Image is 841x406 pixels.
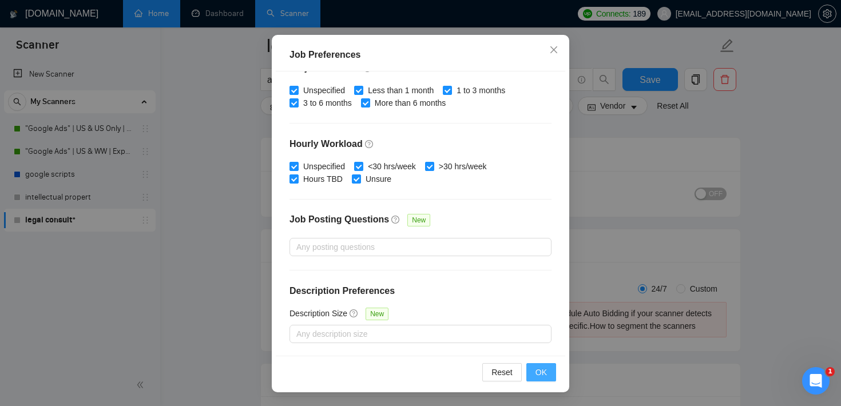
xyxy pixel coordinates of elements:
button: Messages [76,301,152,347]
span: question-circle [391,215,400,224]
span: 1 to 3 months [452,84,510,97]
button: Search for help [17,228,212,250]
button: Reset [482,363,522,381]
div: Close [197,18,217,39]
div: ✅ How To: Connect your agency to [DOMAIN_NAME] [23,281,192,305]
p: Hi [EMAIL_ADDRESS][DOMAIN_NAME] 👋 [23,81,206,140]
span: More than 6 months [370,97,451,109]
img: Profile image for Nazar [166,18,189,41]
iframe: Intercom live chat [802,367,830,395]
span: question-circle [350,309,359,318]
span: Home [25,329,51,337]
button: Help [153,301,229,347]
span: Unspecified [299,160,350,173]
span: 1 [826,367,835,376]
span: OK [535,366,547,379]
h4: Description Preferences [289,284,552,298]
span: >30 hrs/week [434,160,491,173]
span: question-circle [365,140,374,149]
div: 👑 Laziza AI - Job Pre-Qualification [23,260,192,272]
div: Send us a messageWe typically reply in under a minute [11,173,217,217]
div: 👑 Laziza AI - Job Pre-Qualification [17,255,212,276]
span: Reset [491,366,513,379]
span: Help [181,329,200,337]
img: logo [23,22,41,40]
span: close [549,45,558,54]
span: Search for help [23,233,93,245]
img: Profile image for Viktor [144,18,167,41]
span: Unspecified [299,84,350,97]
div: Send us a message [23,183,191,195]
p: How can we help? [23,140,206,159]
span: Less than 1 month [363,84,438,97]
h5: Description Size [289,307,347,320]
h4: Hourly Workload [289,137,552,151]
button: Close [538,35,569,66]
span: Hours TBD [299,173,347,185]
h4: Job Posting Questions [289,213,389,226]
span: New [366,308,388,320]
span: New [407,214,430,226]
span: Unsure [361,173,396,185]
div: Job Preferences [289,48,552,62]
img: Profile image for Oleksandr [122,18,145,41]
span: <30 hrs/week [363,160,420,173]
div: ✅ How To: Connect your agency to [DOMAIN_NAME] [17,276,212,309]
button: OK [526,363,556,381]
div: We typically reply in under a minute [23,195,191,207]
span: 3 to 6 months [299,97,356,109]
span: Messages [95,329,134,337]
